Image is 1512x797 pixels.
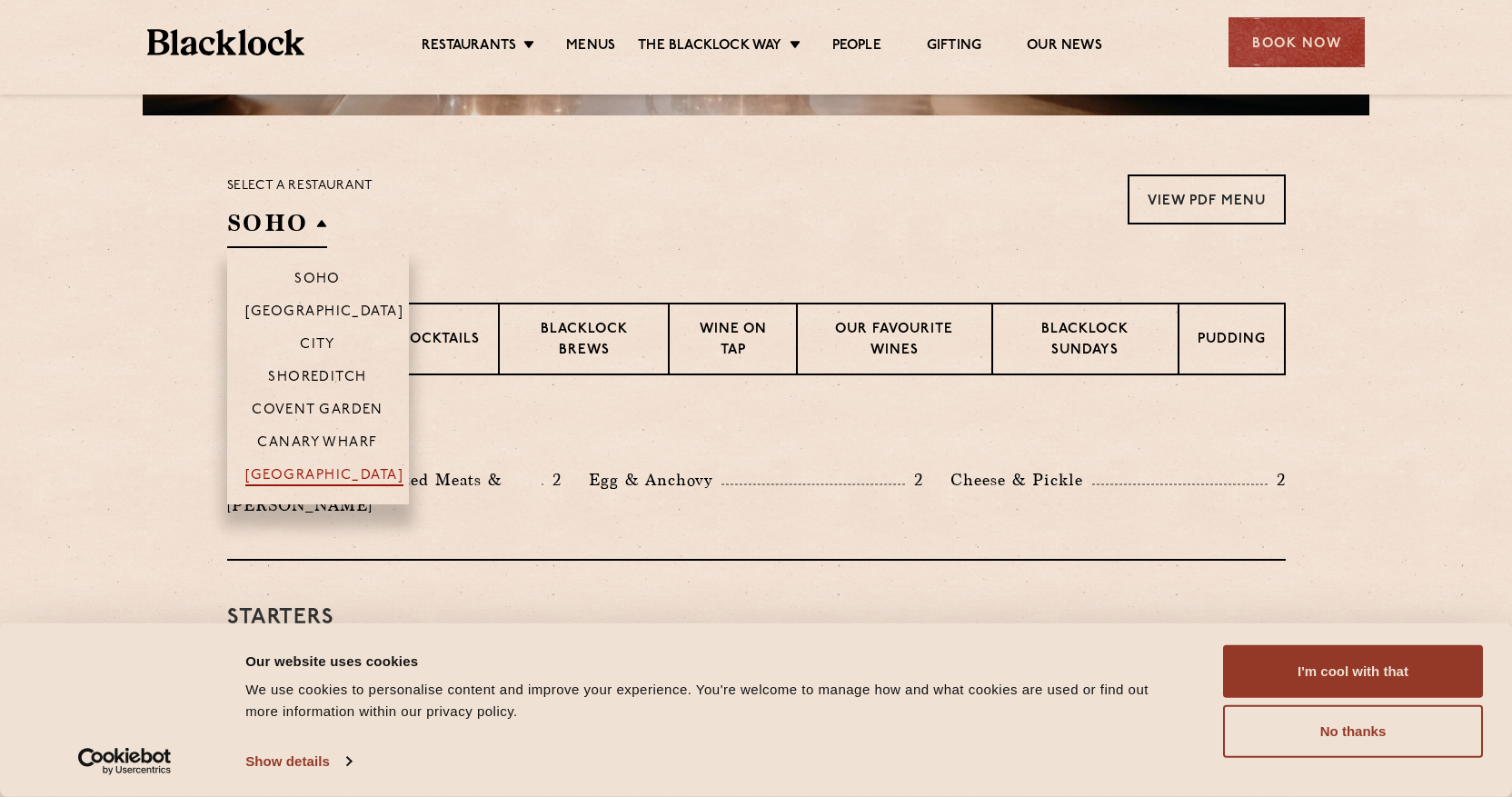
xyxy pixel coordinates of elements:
p: City [300,337,335,355]
p: Wine on Tap [688,320,777,363]
div: Book Now [1228,17,1365,67]
a: Our News [1027,37,1102,57]
a: People [832,37,881,57]
a: View PDF Menu [1128,174,1286,224]
p: Blacklock Brews [518,320,651,363]
p: [GEOGRAPHIC_DATA] [245,468,404,486]
p: Canary Wharf [257,435,377,453]
h2: SOHO [227,207,327,248]
h3: Pre Chop Bites [227,421,1286,444]
img: BL_Textured_Logo-footer-cropped.svg [147,29,304,55]
p: 2 [905,468,923,492]
button: I'm cool with that [1223,645,1483,698]
p: Our favourite wines [816,320,973,363]
a: Restaurants [422,37,516,57]
a: Show details [245,748,351,775]
p: Cheese & Pickle [950,467,1092,493]
p: Covent Garden [252,403,383,421]
div: Our website uses cookies [245,650,1182,672]
a: Usercentrics Cookiebot - opens in a new window [45,748,204,775]
p: Select a restaurant [227,174,373,198]
p: Shoreditch [268,370,367,388]
p: Egg & Anchovy [589,467,721,493]
p: Pudding [1198,330,1266,353]
p: Cocktails [399,330,480,353]
a: Gifting [927,37,981,57]
p: Blacklock Sundays [1011,320,1159,363]
p: 2 [543,468,562,492]
a: The Blacklock Way [638,37,781,57]
p: [GEOGRAPHIC_DATA] [245,304,404,323]
p: 2 [1268,468,1286,492]
button: No thanks [1223,705,1483,758]
a: Menus [566,37,615,57]
p: Soho [294,272,341,290]
div: We use cookies to personalise content and improve your experience. You're welcome to manage how a... [245,679,1182,722]
h3: Starters [227,606,1286,630]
